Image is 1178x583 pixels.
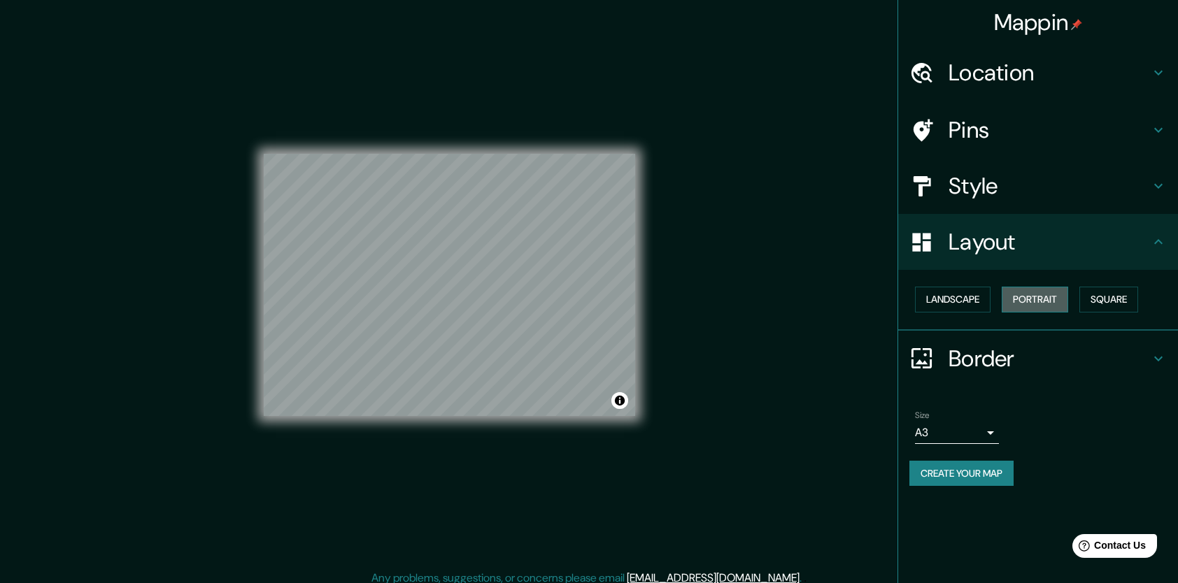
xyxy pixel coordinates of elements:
[898,158,1178,214] div: Style
[898,331,1178,387] div: Border
[898,102,1178,158] div: Pins
[1071,19,1082,30] img: pin-icon.png
[915,409,930,421] label: Size
[898,214,1178,270] div: Layout
[915,422,999,444] div: A3
[949,345,1150,373] h4: Border
[1002,287,1068,312] button: Portrait
[915,287,991,312] button: Landscape
[1079,287,1138,312] button: Square
[909,461,1014,487] button: Create your map
[1053,528,1163,568] iframe: Help widget launcher
[611,392,628,409] button: Toggle attribution
[949,172,1150,200] h4: Style
[949,228,1150,256] h4: Layout
[949,59,1150,87] h4: Location
[898,45,1178,101] div: Location
[949,116,1150,144] h4: Pins
[994,8,1083,36] h4: Mappin
[264,154,635,416] canvas: Map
